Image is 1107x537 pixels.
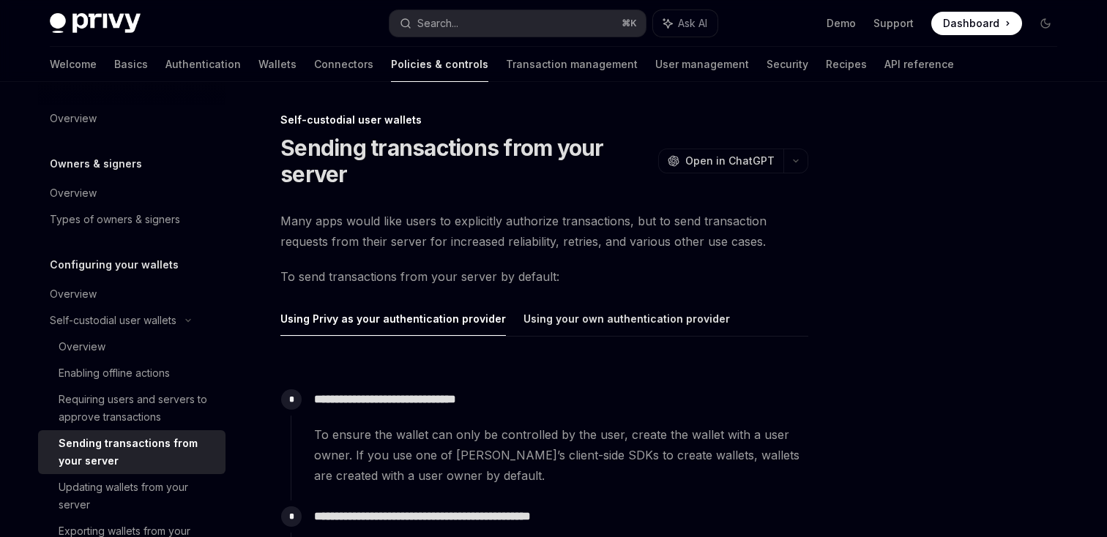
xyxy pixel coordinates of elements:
[280,266,808,287] span: To send transactions from your server by default:
[38,360,225,386] a: Enabling offline actions
[38,430,225,474] a: Sending transactions from your server
[50,285,97,303] div: Overview
[114,47,148,82] a: Basics
[678,16,707,31] span: Ask AI
[826,47,867,82] a: Recipes
[50,47,97,82] a: Welcome
[314,47,373,82] a: Connectors
[658,149,783,173] button: Open in ChatGPT
[38,180,225,206] a: Overview
[655,47,749,82] a: User management
[59,435,217,470] div: Sending transactions from your server
[59,391,217,426] div: Requiring users and servers to approve transactions
[38,281,225,307] a: Overview
[417,15,458,32] div: Search...
[50,312,176,329] div: Self-custodial user wallets
[827,16,856,31] a: Demo
[873,16,914,31] a: Support
[38,474,225,518] a: Updating wallets from your server
[314,424,808,486] span: To ensure the wallet can only be controlled by the user, create the wallet with a user owner. If ...
[1034,12,1057,35] button: Toggle dark mode
[622,18,637,29] span: ⌘ K
[391,47,488,82] a: Policies & controls
[884,47,954,82] a: API reference
[50,110,97,127] div: Overview
[280,301,506,336] button: Using Privy as your authentication provider
[767,47,808,82] a: Security
[523,301,730,336] button: Using your own authentication provider
[685,154,775,168] span: Open in ChatGPT
[943,16,999,31] span: Dashboard
[653,10,717,37] button: Ask AI
[38,386,225,430] a: Requiring users and servers to approve transactions
[931,12,1022,35] a: Dashboard
[38,206,225,233] a: Types of owners & signers
[59,364,170,382] div: Enabling offline actions
[280,113,808,127] div: Self-custodial user wallets
[280,211,808,252] span: Many apps would like users to explicitly authorize transactions, but to send transaction requests...
[258,47,297,82] a: Wallets
[506,47,638,82] a: Transaction management
[50,211,180,228] div: Types of owners & signers
[280,135,652,187] h1: Sending transactions from your server
[38,334,225,360] a: Overview
[59,478,217,514] div: Updating wallets from your server
[389,10,646,37] button: Search...⌘K
[50,155,142,173] h5: Owners & signers
[165,47,241,82] a: Authentication
[50,256,179,274] h5: Configuring your wallets
[38,105,225,132] a: Overview
[59,338,105,356] div: Overview
[50,184,97,202] div: Overview
[50,13,141,34] img: dark logo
